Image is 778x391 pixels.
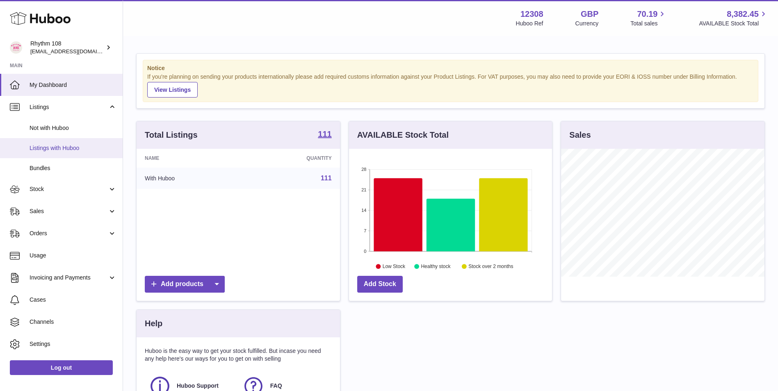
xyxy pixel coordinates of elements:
[137,168,244,189] td: With Huboo
[270,382,282,390] span: FAQ
[30,207,108,215] span: Sales
[30,318,116,326] span: Channels
[361,208,366,213] text: 14
[727,9,759,20] span: 8,382.45
[30,124,116,132] span: Not with Huboo
[30,252,116,259] span: Usage
[30,185,108,193] span: Stock
[145,276,225,293] a: Add products
[145,318,162,329] h3: Help
[699,9,768,27] a: 8,382.45 AVAILABLE Stock Total
[516,20,543,27] div: Huboo Ref
[177,382,219,390] span: Huboo Support
[569,130,591,141] h3: Sales
[30,81,116,89] span: My Dashboard
[147,73,754,98] div: If you're planning on sending your products internationally please add required customs informati...
[147,64,754,72] strong: Notice
[630,20,667,27] span: Total sales
[147,82,198,98] a: View Listings
[468,264,513,269] text: Stock over 2 months
[145,130,198,141] h3: Total Listings
[575,20,599,27] div: Currency
[30,340,116,348] span: Settings
[137,149,244,168] th: Name
[30,164,116,172] span: Bundles
[321,175,332,182] a: 111
[637,9,657,20] span: 70.19
[30,230,108,237] span: Orders
[10,360,113,375] a: Log out
[630,9,667,27] a: 70.19 Total sales
[30,40,104,55] div: Rhythm 108
[357,276,403,293] a: Add Stock
[145,347,332,363] p: Huboo is the easy way to get your stock fulfilled. But incase you need any help here's our ways f...
[361,167,366,172] text: 28
[364,228,366,233] text: 7
[30,144,116,152] span: Listings with Huboo
[244,149,340,168] th: Quantity
[364,249,366,254] text: 0
[30,103,108,111] span: Listings
[699,20,768,27] span: AVAILABLE Stock Total
[383,264,406,269] text: Low Stock
[361,187,366,192] text: 21
[357,130,449,141] h3: AVAILABLE Stock Total
[30,274,108,282] span: Invoicing and Payments
[318,130,331,138] strong: 111
[421,264,451,269] text: Healthy stock
[10,41,22,54] img: internalAdmin-12308@internal.huboo.com
[318,130,331,140] a: 111
[30,296,116,304] span: Cases
[581,9,598,20] strong: GBP
[30,48,121,55] span: [EMAIL_ADDRESS][DOMAIN_NAME]
[520,9,543,20] strong: 12308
